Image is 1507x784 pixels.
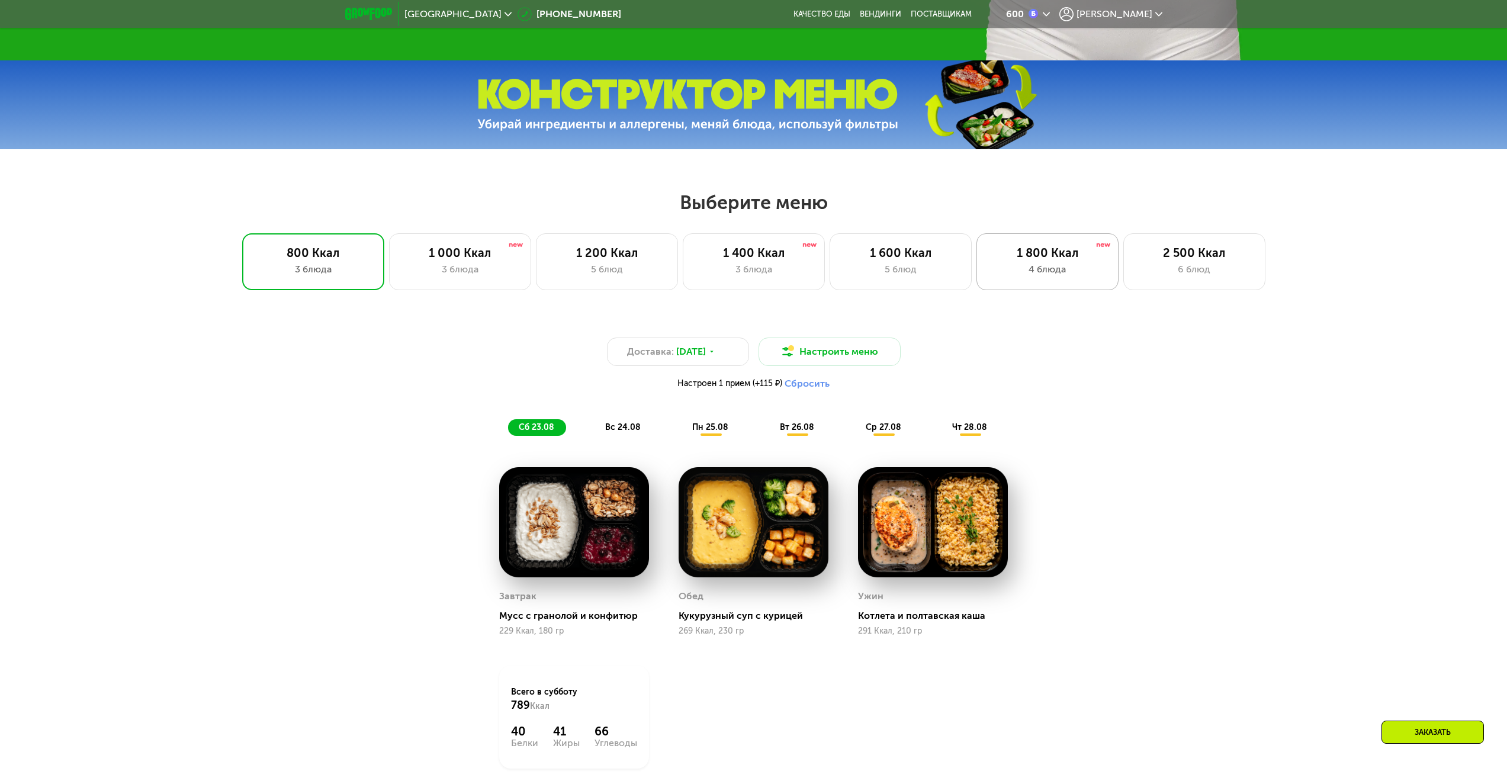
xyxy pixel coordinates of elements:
div: 4 блюда [989,262,1106,277]
div: 5 блюд [548,262,666,277]
button: Настроить меню [759,338,901,366]
span: Настроен 1 прием (+115 ₽) [677,380,782,388]
div: 1 000 Ккал [401,246,519,260]
div: Обед [679,587,703,605]
span: [DATE] [676,345,706,359]
div: 3 блюда [401,262,519,277]
div: 229 Ккал, 180 гр [499,626,649,636]
div: 6 блюд [1136,262,1253,277]
div: Завтрак [499,587,536,605]
div: 1 800 Ккал [989,246,1106,260]
div: поставщикам [911,9,972,19]
div: 1 600 Ккал [842,246,959,260]
h2: Выберите меню [38,191,1469,214]
span: ср 27.08 [866,422,901,432]
span: Доставка: [627,345,674,359]
span: вт 26.08 [780,422,814,432]
span: чт 28.08 [952,422,987,432]
div: 3 блюда [695,262,812,277]
a: [PHONE_NUMBER] [518,7,621,21]
span: [PERSON_NAME] [1077,9,1152,19]
div: 1 400 Ккал [695,246,812,260]
div: Белки [511,738,538,748]
span: пн 25.08 [692,422,728,432]
div: Мусс с гранолой и конфитюр [499,610,658,622]
div: 5 блюд [842,262,959,277]
span: 789 [511,699,530,712]
div: Всего в субботу [511,686,637,712]
div: Углеводы [595,738,637,748]
div: 3 блюда [255,262,372,277]
div: Котлета и полтавская каша [858,610,1017,622]
div: 800 Ккал [255,246,372,260]
div: 2 500 Ккал [1136,246,1253,260]
a: Качество еды [793,9,850,19]
div: 1 200 Ккал [548,246,666,260]
span: вс 24.08 [605,422,641,432]
div: 40 [511,724,538,738]
div: Жиры [553,738,580,748]
span: сб 23.08 [519,422,554,432]
div: 291 Ккал, 210 гр [858,626,1008,636]
span: Ккал [530,701,550,711]
div: 41 [553,724,580,738]
div: 269 Ккал, 230 гр [679,626,828,636]
span: [GEOGRAPHIC_DATA] [404,9,502,19]
div: Ужин [858,587,883,605]
a: Вендинги [860,9,901,19]
button: Сбросить [785,378,830,390]
div: Заказать [1381,721,1484,744]
div: Кукурузный суп с курицей [679,610,838,622]
div: 600 [1006,9,1024,19]
div: 66 [595,724,637,738]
